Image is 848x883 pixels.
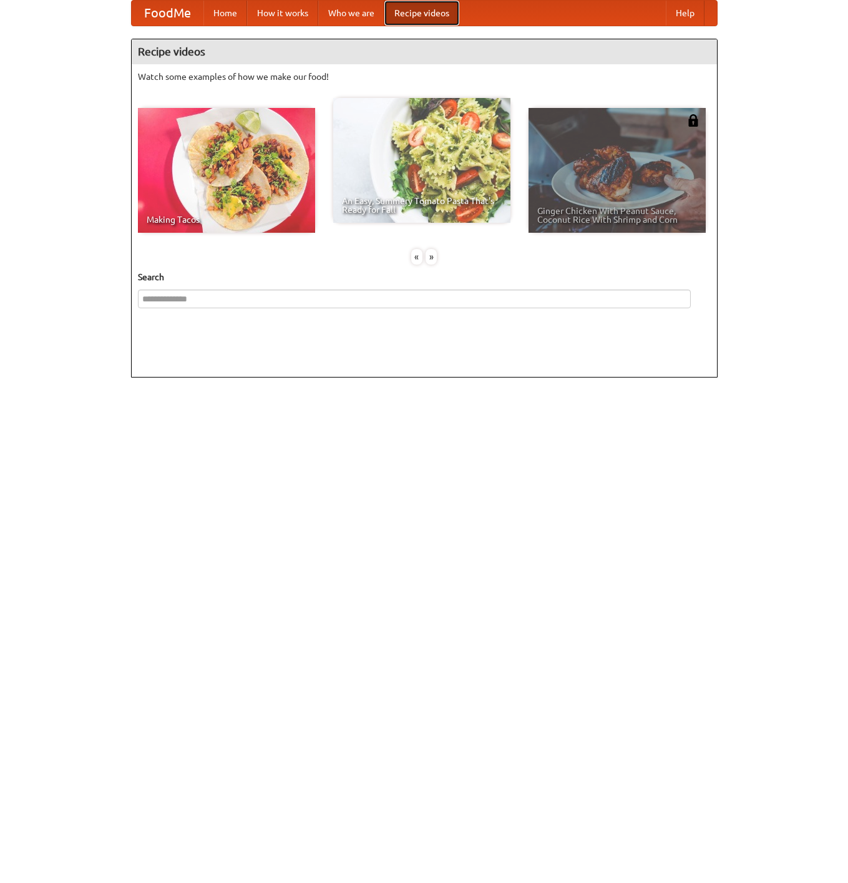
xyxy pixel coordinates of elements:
a: FoodMe [132,1,203,26]
h5: Search [138,271,711,283]
a: An Easy, Summery Tomato Pasta That's Ready for Fall [333,98,510,223]
div: » [426,249,437,265]
span: Making Tacos [147,215,306,224]
h4: Recipe videos [132,39,717,64]
a: Making Tacos [138,108,315,233]
div: « [411,249,422,265]
p: Watch some examples of how we make our food! [138,71,711,83]
a: Help [666,1,704,26]
img: 483408.png [687,114,699,127]
span: An Easy, Summery Tomato Pasta That's Ready for Fall [342,197,502,214]
a: Home [203,1,247,26]
a: How it works [247,1,318,26]
a: Who we are [318,1,384,26]
a: Recipe videos [384,1,459,26]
